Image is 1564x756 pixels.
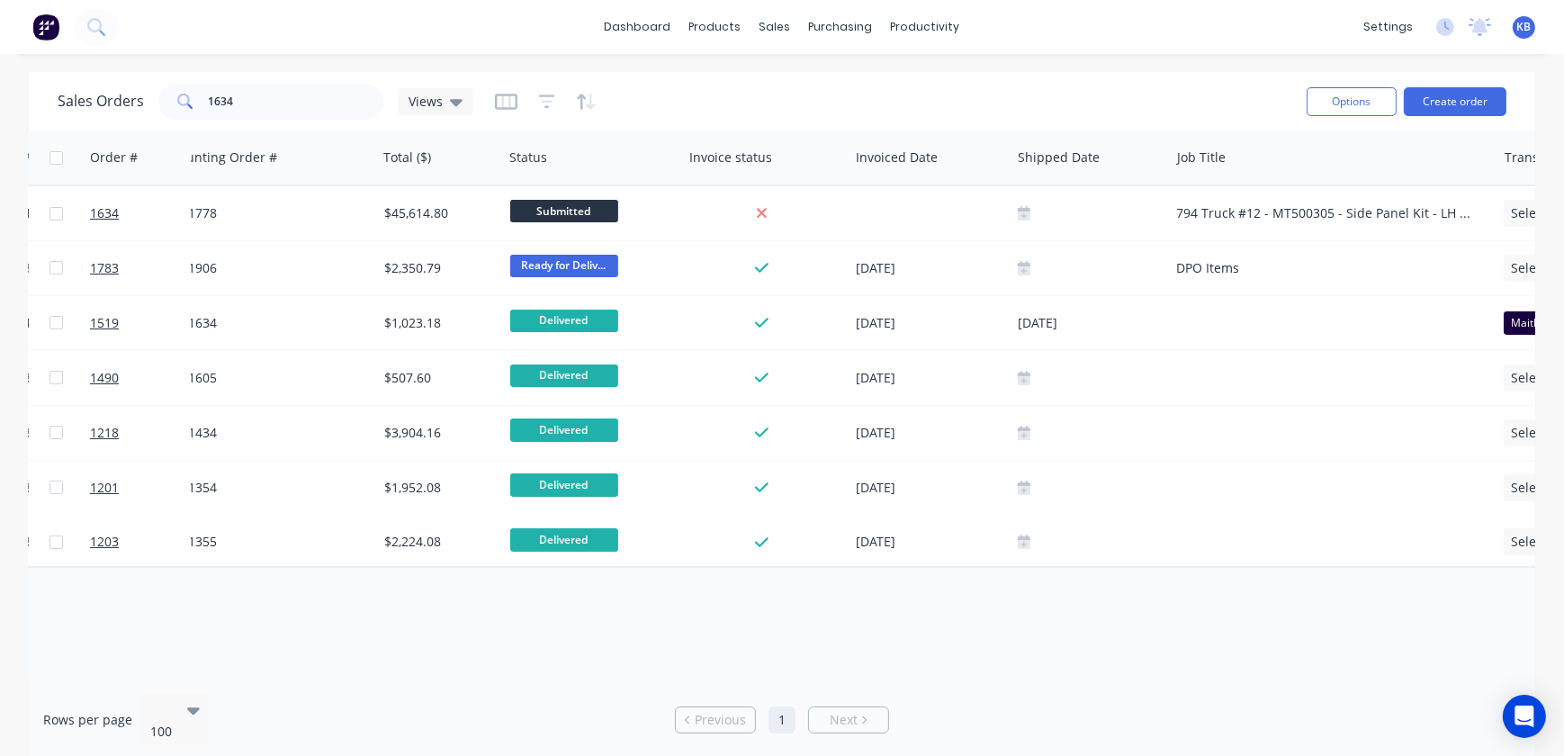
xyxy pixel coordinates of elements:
[159,424,359,442] div: 00001434
[510,255,618,277] span: Ready for Deliv...
[159,479,359,497] div: 00001354
[58,93,144,110] h1: Sales Orders
[510,310,618,332] span: Delivered
[43,711,132,729] span: Rows per page
[150,723,175,741] div: 100
[668,706,896,733] ul: Pagination
[830,711,858,729] span: Next
[856,424,1003,442] div: [DATE]
[90,461,198,515] a: 1201
[1307,87,1397,116] button: Options
[159,314,359,332] div: 00001634
[384,369,490,387] div: $507.60
[384,204,490,222] div: $45,614.80
[1177,204,1474,222] div: 794 Truck #12 - MT500305 - Side Panel Kit - LH & RH
[751,13,800,40] div: sales
[90,351,198,405] a: 1490
[159,533,359,551] div: 00001355
[209,84,384,120] input: Search...
[384,314,490,332] div: $1,023.18
[680,13,751,40] div: products
[676,711,755,729] a: Previous page
[856,533,1003,551] div: [DATE]
[510,528,618,551] span: Delivered
[509,148,547,166] div: Status
[90,148,138,166] div: Order #
[90,314,119,332] span: 1519
[90,406,198,460] a: 1218
[882,13,969,40] div: productivity
[510,364,618,387] span: Delivered
[384,259,490,277] div: $2,350.79
[856,369,1003,387] div: [DATE]
[510,473,618,496] span: Delivered
[809,711,888,729] a: Next page
[1505,148,1564,166] div: Transport
[689,148,772,166] div: Invoice status
[90,369,119,387] span: 1490
[856,259,1003,277] div: [DATE]
[158,148,277,166] div: Accounting Order #
[159,369,359,387] div: 00001605
[1018,148,1100,166] div: Shipped Date
[90,424,119,442] span: 1218
[90,296,198,350] a: 1519
[1511,479,1558,497] span: Select...
[1511,369,1558,387] span: Select...
[1177,148,1226,166] div: Job Title
[90,515,198,569] a: 1203
[90,204,119,222] span: 1634
[90,259,119,277] span: 1783
[1503,695,1546,738] div: Open Intercom Messenger
[856,148,938,166] div: Invoiced Date
[32,13,59,40] img: Factory
[1177,259,1474,277] div: DPO Items
[159,204,359,222] div: 00001778
[510,200,618,222] span: Submitted
[695,711,746,729] span: Previous
[1354,13,1422,40] div: settings
[383,148,431,166] div: Total ($)
[90,479,119,497] span: 1201
[384,479,490,497] div: $1,952.08
[409,92,443,111] span: Views
[856,479,1003,497] div: [DATE]
[1511,259,1558,277] span: Select...
[90,533,119,551] span: 1203
[384,533,490,551] div: $2,224.08
[510,418,618,441] span: Delivered
[1511,533,1558,551] span: Select...
[1404,87,1506,116] button: Create order
[384,424,490,442] div: $3,904.16
[90,241,198,295] a: 1783
[800,13,882,40] div: purchasing
[159,259,359,277] div: 00001906
[856,314,1003,332] div: [DATE]
[1018,311,1163,334] div: [DATE]
[596,13,680,40] a: dashboard
[1511,204,1558,222] span: Select...
[769,706,795,733] a: Page 1 is your current page
[1517,19,1532,35] span: KB
[90,186,198,240] a: 1634
[1511,424,1558,442] span: Select...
